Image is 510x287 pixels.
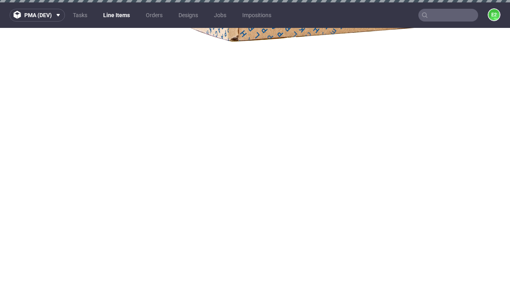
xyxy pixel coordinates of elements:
[237,9,276,22] a: Impositions
[209,9,231,22] a: Jobs
[68,9,92,22] a: Tasks
[10,9,65,22] button: pma (dev)
[98,9,135,22] a: Line Items
[488,9,500,20] figcaption: e2
[24,12,52,18] span: pma (dev)
[141,9,167,22] a: Orders
[174,9,203,22] a: Designs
